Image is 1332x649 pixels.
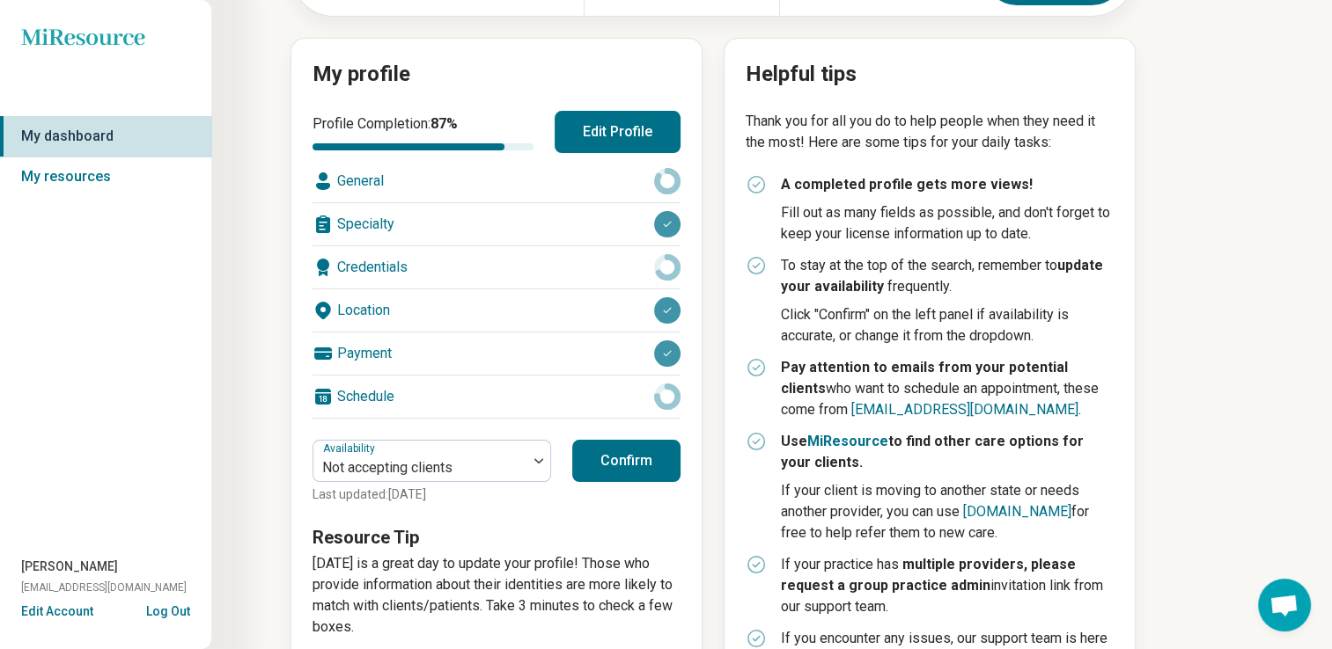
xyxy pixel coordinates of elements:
[146,602,190,616] button: Log Out
[746,111,1114,153] p: Thank you for all you do to help people when they need it the most! Here are some tips for your d...
[781,255,1114,297] p: To stay at the top of the search, remember to frequently.
[21,602,93,621] button: Edit Account
[313,553,681,638] p: [DATE] is a great day to update your profile! Those who provide information about their identitie...
[572,440,681,482] button: Confirm
[746,60,1114,90] h2: Helpful tips
[313,485,551,504] p: Last updated: [DATE]
[781,359,1068,397] strong: Pay attention to emails from your potential clients
[781,433,1084,470] strong: Use to find other care options for your clients.
[313,289,681,332] div: Location
[313,160,681,202] div: General
[781,176,1033,193] strong: A completed profile gets more views!
[781,257,1103,295] strong: update your availability
[781,554,1114,617] p: If your practice has invitation link from our support team.
[313,332,681,375] div: Payment
[781,357,1114,420] p: who want to schedule an appointment, these come from .
[313,203,681,245] div: Specialty
[323,442,379,455] label: Availability
[963,503,1071,520] a: [DOMAIN_NAME]
[555,111,681,153] button: Edit Profile
[781,556,1076,594] strong: multiple providers, please request a group practice admin
[781,480,1114,543] p: If your client is moving to another state or needs another provider, you can use for free to help...
[431,115,458,132] span: 87 %
[313,246,681,288] div: Credentials
[21,580,187,595] span: [EMAIL_ADDRESS][DOMAIN_NAME]
[313,376,681,418] div: Schedule
[1258,579,1311,631] div: Open chat
[313,60,681,90] h2: My profile
[313,525,681,550] h3: Resource Tip
[781,202,1114,244] p: Fill out as many fields as possible, and don't forget to keep your license information up to date.
[313,113,534,150] div: Profile Completion:
[781,304,1114,346] p: Click "Confirm" on the left panel if availability is accurate, or change it from the dropdown.
[851,401,1078,418] a: [EMAIL_ADDRESS][DOMAIN_NAME]
[807,433,888,449] a: MiResource
[21,558,118,576] span: [PERSON_NAME]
